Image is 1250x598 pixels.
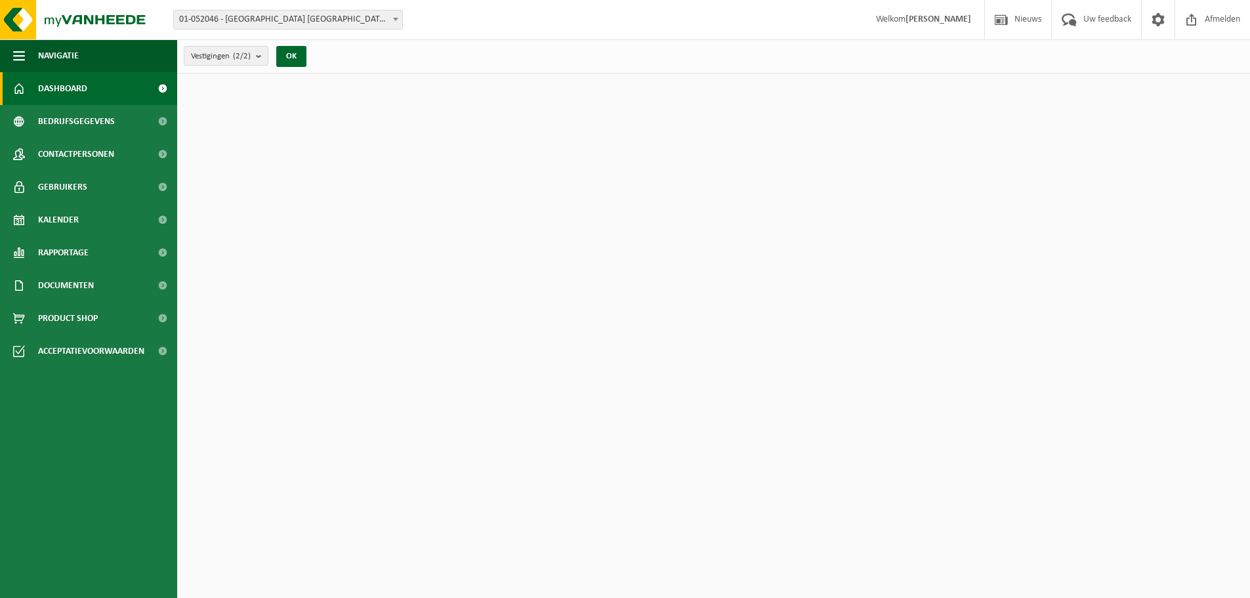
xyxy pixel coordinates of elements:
[173,10,403,30] span: 01-052046 - SAINT-GOBAIN ADFORS BELGIUM - BUGGENHOUT
[38,105,115,138] span: Bedrijfsgegevens
[38,72,87,105] span: Dashboard
[38,203,79,236] span: Kalender
[38,39,79,72] span: Navigatie
[191,47,251,66] span: Vestigingen
[38,236,89,269] span: Rapportage
[906,14,971,24] strong: [PERSON_NAME]
[174,11,402,29] span: 01-052046 - SAINT-GOBAIN ADFORS BELGIUM - BUGGENHOUT
[38,171,87,203] span: Gebruikers
[38,302,98,335] span: Product Shop
[276,46,306,67] button: OK
[38,269,94,302] span: Documenten
[184,46,268,66] button: Vestigingen(2/2)
[38,335,144,368] span: Acceptatievoorwaarden
[233,52,251,60] count: (2/2)
[38,138,114,171] span: Contactpersonen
